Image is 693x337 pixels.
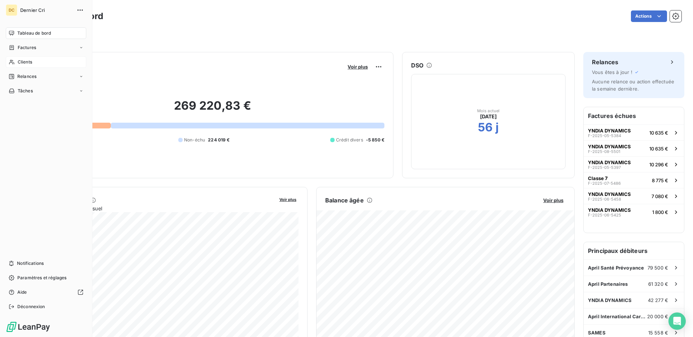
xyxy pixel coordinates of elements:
[631,10,667,22] button: Actions
[588,149,620,154] span: F-2025-08-5501
[588,128,631,134] span: YNDIA DYNAMICS
[6,286,86,298] a: Aide
[477,109,500,113] span: Mois actuel
[17,73,36,80] span: Relances
[592,79,674,92] span: Aucune relance ou action effectuée la semaine dernière.
[279,197,296,202] span: Voir plus
[41,99,384,120] h2: 269 220,83 €
[584,140,684,156] button: YNDIA DYNAMICSF-2025-08-550110 635 €
[6,4,17,16] div: DC
[17,30,51,36] span: Tableau de bord
[584,124,684,140] button: YNDIA DYNAMICSF-2025-05-538410 635 €
[584,242,684,259] h6: Principaux débiteurs
[588,181,621,185] span: F-2025-07-5486
[411,61,423,70] h6: DSO
[480,113,497,120] span: [DATE]
[651,193,668,199] span: 7 080 €
[18,59,32,65] span: Clients
[336,137,363,143] span: Crédit divers
[647,314,668,319] span: 20 000 €
[588,191,631,197] span: YNDIA DYNAMICS
[652,209,668,215] span: 1 800 €
[588,144,631,149] span: YNDIA DYNAMICS
[325,196,364,205] h6: Balance âgée
[20,7,72,13] span: Dernier Cri
[588,175,608,181] span: Classe 7
[588,165,621,170] span: F-2025-05-5397
[584,156,684,172] button: YNDIA DYNAMICSF-2025-05-539710 296 €
[584,107,684,124] h6: Factures échues
[588,297,632,303] span: YNDIA DYNAMICS
[345,64,370,70] button: Voir plus
[652,178,668,183] span: 8 775 €
[588,314,647,319] span: April International Care [GEOGRAPHIC_DATA]
[208,137,230,143] span: 224 019 €
[496,120,499,135] h2: j
[592,69,632,75] span: Vous êtes à jour !
[668,312,686,330] div: Open Intercom Messenger
[18,88,33,94] span: Tâches
[649,146,668,152] span: 10 635 €
[649,162,668,167] span: 10 296 €
[584,172,684,188] button: Classe 7F-2025-07-54868 775 €
[588,265,644,271] span: April Santé Prévoyance
[41,205,274,212] span: Chiffre d'affaires mensuel
[584,188,684,204] button: YNDIA DYNAMICSF-2025-06-54587 080 €
[588,207,631,213] span: YNDIA DYNAMICS
[17,303,45,310] span: Déconnexion
[17,260,44,267] span: Notifications
[648,297,668,303] span: 42 277 €
[541,197,566,203] button: Voir plus
[649,130,668,136] span: 10 635 €
[588,213,621,217] span: F-2025-06-5425
[648,281,668,287] span: 61 320 €
[592,58,618,66] h6: Relances
[17,289,27,296] span: Aide
[648,330,668,336] span: 15 558 €
[478,120,493,135] h2: 56
[588,159,631,165] span: YNDIA DYNAMICS
[588,197,621,201] span: F-2025-06-5458
[588,281,628,287] span: April Partenaires
[366,137,384,143] span: -5 850 €
[648,265,668,271] span: 79 500 €
[543,197,563,203] span: Voir plus
[348,64,368,70] span: Voir plus
[588,330,606,336] span: SAMES
[184,137,205,143] span: Non-échu
[277,196,298,202] button: Voir plus
[17,275,66,281] span: Paramètres et réglages
[588,134,621,138] span: F-2025-05-5384
[6,321,51,333] img: Logo LeanPay
[584,204,684,220] button: YNDIA DYNAMICSF-2025-06-54251 800 €
[18,44,36,51] span: Factures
